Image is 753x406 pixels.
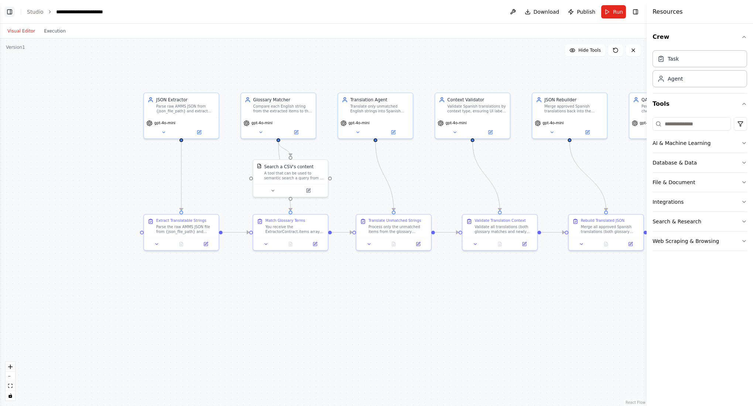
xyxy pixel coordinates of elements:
button: No output available [593,240,619,248]
span: Hide Tools [578,47,601,53]
button: Visual Editor [3,27,40,35]
button: Hide Tools [565,44,605,56]
g: Edge from 70bec00f-7618-468a-9deb-32974cb85166 to d4399b55-150d-4426-863e-6ae7a7a5dd6d [275,142,294,211]
span: gpt-4o-mini [154,121,175,126]
button: Open in side panel [473,129,507,136]
div: Validate Translation ContextValidate all translations (both glossary matches and newly translated... [462,214,538,251]
div: Context Validator [447,97,506,103]
div: Validate Spanish translations by context type, ensuring UI labels are concise with appropriate ca... [447,104,506,114]
button: No output available [168,240,194,248]
div: Translation Agent [350,97,409,103]
button: Open in side panel [279,129,313,136]
button: Open in side panel [376,129,410,136]
div: A tool that can be used to semantic search a query from a CSV's content. [264,171,324,180]
span: Download [534,8,559,16]
div: QA AuditorPerform final quality assurance checks on the translated AMMS JSON, verifying no Englis... [629,92,705,139]
g: Edge from 5a80e025-d010-43b9-b2b2-88d7878fa819 to d4399b55-150d-4426-863e-6ae7a7a5dd6d [223,229,249,235]
button: Download [522,5,562,18]
div: Merge all approved Spanish translations (both glossary matches and validator-approved translation... [581,224,640,234]
div: Agent [668,75,683,82]
div: Task [668,55,679,62]
div: You receive the ExtractorContract.items array from the previous step. For each item, try to find ... [265,224,324,234]
img: CSVSearchTool [257,163,261,168]
button: Integrations [653,192,747,212]
div: Glossary MatcherCompare each English string from the extracted items to the Spanish glossary data... [240,92,316,139]
h4: Resources [653,7,683,16]
g: Edge from d4399b55-150d-4426-863e-6ae7a7a5dd6d to ebce236f-08d5-4e7e-b0a2-4a5098a4af5b [332,229,353,235]
span: gpt-4o-mini [349,121,370,126]
div: Crew [653,47,747,93]
div: Perform final quality assurance checks on the translated AMMS JSON, verifying no English remains ... [641,104,700,114]
div: Version 1 [6,44,25,50]
div: Rebuild Translated JSONMerge all approved Spanish translations (both glossary matches and validat... [568,214,644,251]
button: Open in side panel [305,240,325,248]
div: Merge approved Spanish translations back into the original AMMS JSON structure without altering a... [544,104,603,114]
button: Crew [653,27,747,47]
button: Execution [40,27,70,35]
span: gpt-4o-mini [640,121,661,126]
button: No output available [381,240,407,248]
span: gpt-4o-mini [542,121,564,126]
button: Open in side panel [570,129,605,136]
button: Open in side panel [514,240,535,248]
button: Run [601,5,626,18]
button: Tools [653,94,747,114]
div: Context ValidatorValidate Spanish translations by context type, ensuring UI labels are concise wi... [435,92,510,139]
button: fit view [6,381,15,391]
div: Extract Translatable Strings [156,218,206,223]
g: Edge from f3cbc798-b874-4ac6-8f7c-11d2a4efa35e to ebce236f-08d5-4e7e-b0a2-4a5098a4af5b [372,142,397,211]
button: Open in side panel [291,187,325,194]
div: Validate Translation Context [475,218,526,223]
span: gpt-4o-mini [251,121,273,126]
div: JSON Rebuilder [544,97,603,103]
button: Open in side panel [195,240,216,248]
a: React Flow attribution [626,400,646,405]
g: Edge from 2001dabb-cf87-4a57-b579-5e408ecdf412 to ad63d41e-3a0a-4977-9758-caabbe977175 [469,142,503,211]
g: Edge from ebce236f-08d5-4e7e-b0a2-4a5098a4af5b to ad63d41e-3a0a-4977-9758-caabbe977175 [435,229,459,235]
div: Validate all translations (both glossary matches and newly translated items) by context type. App... [475,224,533,234]
span: gpt-4o-mini [445,121,466,126]
g: Edge from fb7dd614-6a60-42c9-9dc8-7f4d25ef0790 to 0f1f4e23-6819-4c87-b956-38f8ebb29e92 [567,142,609,211]
a: Studio [27,9,44,15]
button: AI & Machine Learning [653,133,747,153]
button: Web Scraping & Browsing [653,231,747,251]
button: File & Document [653,173,747,192]
button: Hide right sidebar [630,7,641,17]
div: Extract Translatable StringsParse the raw AMMS JSON file from {json_file_path} and extract only t... [143,214,219,251]
g: Edge from 70bec00f-7618-468a-9deb-32974cb85166 to 9c89cdb9-3e34-4e44-9319-4a7b5f91e27f [275,142,294,156]
span: Run [613,8,623,16]
div: Process only the unmatched items from the glossary matching task (where glossary.matched=false). ... [369,224,427,234]
div: JSON RebuilderMerge approved Spanish translations back into the original AMMS JSON structure with... [532,92,607,139]
span: Publish [577,8,595,16]
div: Parse the raw AMMS JSON file from {json_file_path} and extract only translatable strings from fie... [156,224,215,234]
nav: breadcrumb [27,8,123,16]
div: Rebuild Translated JSON [581,218,624,223]
button: zoom out [6,372,15,381]
div: CSVSearchToolSearch a CSV's contentA tool that can be used to semantic search a query from a CSV'... [253,159,328,197]
div: React Flow controls [6,362,15,400]
button: Search & Research [653,212,747,231]
div: Match Glossary Terms [265,218,305,223]
button: No output available [487,240,513,248]
div: Translate Unmatched Strings [369,218,421,223]
div: Parse raw AMMS JSON from {json_file_path} and extract translatable strings from allowed fields (l... [156,104,215,114]
div: Search a CSV's content [264,163,314,169]
div: Tools [653,114,747,257]
g: Edge from 8b343bd3-33e1-4f8e-b8f5-c38b1c8a4bcf to 5a80e025-d010-43b9-b2b2-88d7878fa819 [178,142,184,211]
button: Database & Data [653,153,747,172]
button: No output available [278,240,304,248]
div: Translation AgentTranslate only unmatched English strings into Spanish using DeepL Pro (preferred... [338,92,413,139]
div: JSON Extractor [156,97,215,103]
button: Open in side panel [408,240,428,248]
div: Translate only unmatched English strings into Spanish using DeepL Pro (preferred) or LLM translat... [350,104,409,114]
div: Match Glossary TermsYou receive the ExtractorContract.items array from the previous step. For eac... [253,214,328,251]
div: JSON ExtractorParse raw AMMS JSON from {json_file_path} and extract translatable strings from all... [143,92,219,139]
button: Open in side panel [182,129,216,136]
div: Translate Unmatched StringsProcess only the unmatched items from the glossary matching task (wher... [356,214,431,251]
button: Publish [565,5,598,18]
button: Show left sidebar [4,7,15,17]
div: QA Auditor [641,97,700,103]
g: Edge from ad63d41e-3a0a-4977-9758-caabbe977175 to 0f1f4e23-6819-4c87-b956-38f8ebb29e92 [541,229,565,235]
div: Glossary Matcher [253,97,312,103]
button: Open in side panel [620,240,641,248]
